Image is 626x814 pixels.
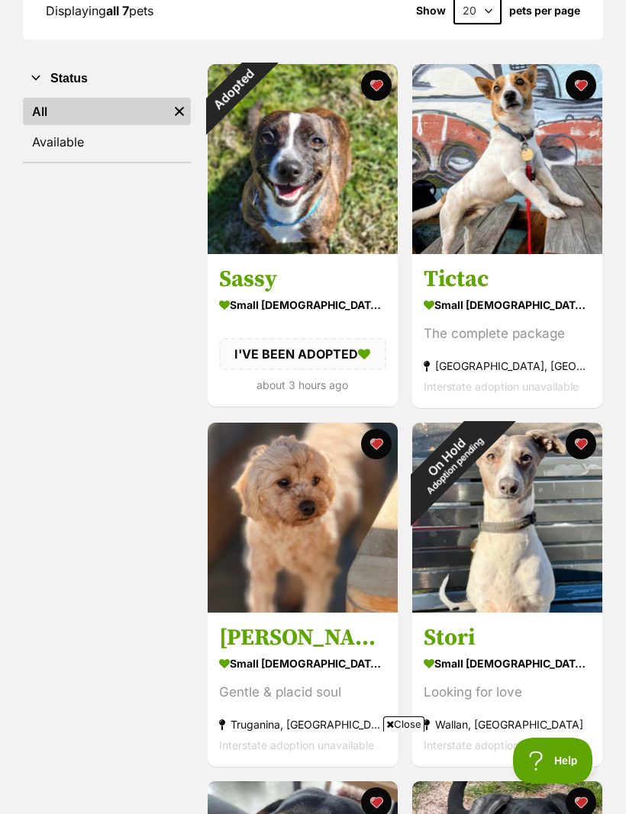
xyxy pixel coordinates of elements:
[188,44,279,135] div: Adopted
[412,600,602,616] a: On HoldAdoption pending
[35,738,591,806] iframe: Advertisement
[383,716,424,732] span: Close
[416,5,446,17] span: Show
[168,98,191,125] a: Remove filter
[424,294,591,316] div: small [DEMOGRAPHIC_DATA] Dog
[412,253,602,408] a: Tictac small [DEMOGRAPHIC_DATA] Dog The complete package [GEOGRAPHIC_DATA], [GEOGRAPHIC_DATA] Int...
[424,380,579,393] span: Interstate adoption unavailable
[509,5,580,17] label: pets per page
[412,423,602,613] img: Stori
[424,714,591,735] div: Wallan, [GEOGRAPHIC_DATA]
[219,682,386,703] div: Gentle & placid soul
[219,338,386,370] div: I'VE BEEN ADOPTED
[383,394,517,527] div: On Hold
[424,682,591,703] div: Looking for love
[208,253,398,407] a: Sassy small [DEMOGRAPHIC_DATA] Dog I'VE BEEN ADOPTED about 3 hours ago favourite
[208,242,398,257] a: Adopted
[23,98,168,125] a: All
[208,423,398,613] img: Quinn
[208,612,398,767] a: [PERSON_NAME] small [DEMOGRAPHIC_DATA] Dog Gentle & placid soul Truganina, [GEOGRAPHIC_DATA] Inte...
[412,64,602,254] img: Tictac
[23,95,191,162] div: Status
[46,3,153,18] span: Displaying pets
[424,265,591,294] h3: Tictac
[219,623,386,652] h3: [PERSON_NAME]
[361,70,392,101] button: favourite
[513,738,595,783] iframe: Help Scout Beacon - Open
[424,323,591,344] div: The complete package
[361,429,392,459] button: favourite
[219,714,386,735] div: Truganina, [GEOGRAPHIC_DATA]
[106,3,129,18] strong: all 7
[219,652,386,674] div: small [DEMOGRAPHIC_DATA] Dog
[219,375,386,396] div: about 3 hours ago
[565,70,595,101] button: favourite
[208,64,398,254] img: Sassy
[219,294,386,316] div: small [DEMOGRAPHIC_DATA] Dog
[565,429,595,459] button: favourite
[23,69,191,88] button: Status
[219,265,386,294] h3: Sassy
[424,652,591,674] div: small [DEMOGRAPHIC_DATA] Dog
[424,435,486,496] span: Adoption pending
[424,623,591,652] h3: Stori
[412,612,602,767] a: Stori small [DEMOGRAPHIC_DATA] Dog Looking for love Wallan, [GEOGRAPHIC_DATA] Interstate adoption...
[424,356,591,376] div: [GEOGRAPHIC_DATA], [GEOGRAPHIC_DATA]
[23,128,191,156] a: Available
